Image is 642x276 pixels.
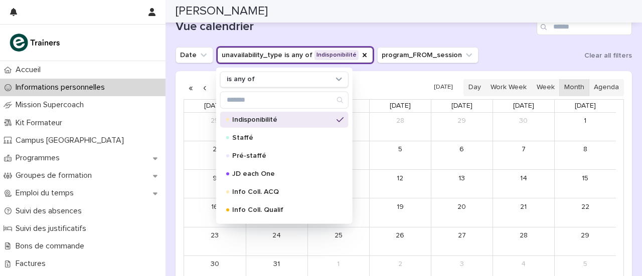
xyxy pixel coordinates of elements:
a: December 16, 2024 [207,199,223,215]
div: Search [220,91,349,108]
span: Clear all filters [584,52,632,59]
td: December 16, 2024 [184,198,246,227]
button: Day [463,79,486,96]
td: December 23, 2024 [184,227,246,255]
a: November 25, 2024 [207,113,223,129]
p: Groupes de formation [12,171,100,180]
p: Factures [12,259,54,268]
td: December 28, 2024 [493,227,554,255]
img: K0CqGN7SDeD6s4JG8KQk [8,33,63,53]
a: December 5, 2024 [392,142,408,158]
p: Suivi des absences [12,206,90,216]
a: December 14, 2024 [516,170,532,186]
a: January 3, 2025 [454,256,470,272]
a: December 2, 2024 [207,142,223,158]
p: Indisponibilité [232,116,333,123]
a: December 6, 2024 [454,142,470,158]
p: Bons de commande [12,241,92,251]
td: December 1, 2024 [554,113,616,141]
td: December 15, 2024 [554,170,616,198]
p: Accueil [12,65,49,75]
a: December 21, 2024 [516,199,532,215]
a: December 25, 2024 [331,228,347,244]
td: December 19, 2024 [369,198,431,227]
button: Clear all filters [580,48,632,63]
td: December 2, 2024 [184,141,246,169]
td: December 6, 2024 [431,141,493,169]
p: Suivi des justificatifs [12,224,94,233]
p: JD each One [232,170,333,177]
p: Pré-staffé [232,152,333,159]
button: Week [531,79,559,96]
a: December 8, 2024 [577,142,593,158]
a: November 28, 2024 [392,113,408,129]
td: December 7, 2024 [493,141,554,169]
a: Sunday [573,100,598,112]
input: Search [221,92,348,108]
a: January 5, 2025 [577,256,593,272]
a: December 22, 2024 [577,199,593,215]
td: November 30, 2024 [493,113,554,141]
a: January 1, 2025 [331,256,347,272]
button: unavailability_type [217,47,373,63]
a: Thursday [388,100,413,112]
td: December 27, 2024 [431,227,493,255]
a: December 19, 2024 [392,199,408,215]
p: is any of [227,75,255,84]
button: Month [559,79,589,96]
a: December 13, 2024 [454,170,470,186]
td: December 8, 2024 [554,141,616,169]
td: December 9, 2024 [184,170,246,198]
a: December 28, 2024 [516,228,532,244]
td: December 24, 2024 [246,227,307,255]
a: December 12, 2024 [392,170,408,186]
a: December 15, 2024 [577,170,593,186]
h2: [PERSON_NAME] [176,4,268,19]
td: November 28, 2024 [369,113,431,141]
td: December 14, 2024 [493,170,554,198]
p: Informations personnelles [12,83,113,92]
p: Programmes [12,153,68,163]
a: December 27, 2024 [454,228,470,244]
p: Kit Formateur [12,118,70,128]
p: Staffé [232,134,333,141]
a: December 26, 2024 [392,228,408,244]
p: Info Coll. ACQ [232,188,333,195]
a: Saturday [511,100,536,112]
td: December 5, 2024 [369,141,431,169]
a: November 29, 2024 [454,113,470,129]
h1: Vue calendrier [176,20,533,34]
a: December 1, 2024 [577,113,593,129]
a: Friday [449,100,474,112]
td: December 13, 2024 [431,170,493,198]
td: December 25, 2024 [307,227,369,255]
p: Info Coll. Qualif [232,206,333,213]
td: December 12, 2024 [369,170,431,198]
a: December 9, 2024 [207,170,223,186]
p: Campus [GEOGRAPHIC_DATA] [12,136,132,145]
a: January 2, 2025 [392,256,408,272]
a: January 4, 2025 [516,256,532,272]
input: Search [537,19,632,35]
a: December 31, 2024 [269,256,285,272]
p: Emploi du temps [12,188,82,198]
a: Monday [202,100,227,112]
a: December 30, 2024 [207,256,223,272]
a: December 20, 2024 [454,199,470,215]
button: [DATE] [429,80,457,95]
a: December 23, 2024 [207,228,223,244]
p: Mission Supercoach [12,100,92,110]
button: Date [176,47,213,63]
a: November 30, 2024 [516,113,532,129]
button: Agenda [589,79,624,96]
button: Next month [212,80,226,96]
a: December 7, 2024 [516,142,532,158]
td: December 26, 2024 [369,227,431,255]
button: Work Week [486,79,532,96]
button: Previous year [184,80,198,96]
td: December 21, 2024 [493,198,554,227]
a: December 24, 2024 [269,228,285,244]
td: December 20, 2024 [431,198,493,227]
td: December 29, 2024 [554,227,616,255]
